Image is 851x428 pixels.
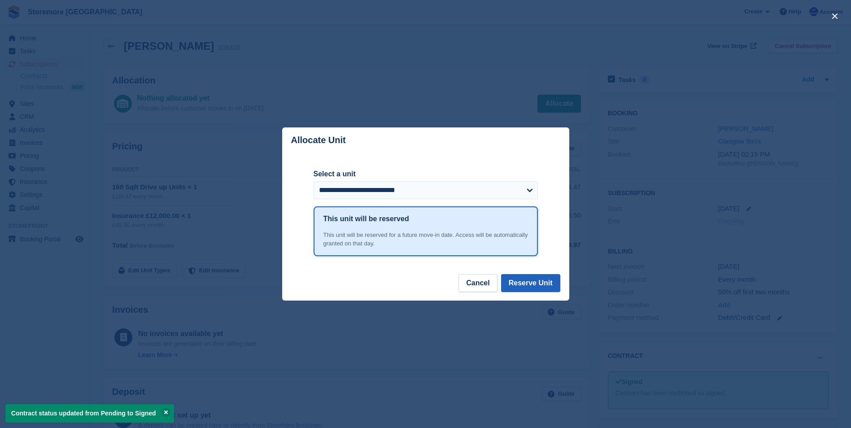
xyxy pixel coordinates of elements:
[323,231,528,248] div: This unit will be reserved for a future move-in date. Access will be automatically granted on tha...
[323,214,409,224] h1: This unit will be reserved
[501,274,560,292] button: Reserve Unit
[828,9,842,23] button: close
[314,169,538,179] label: Select a unit
[5,404,174,423] p: Contract status updated from Pending to Signed
[458,274,497,292] button: Cancel
[291,135,346,145] p: Allocate Unit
